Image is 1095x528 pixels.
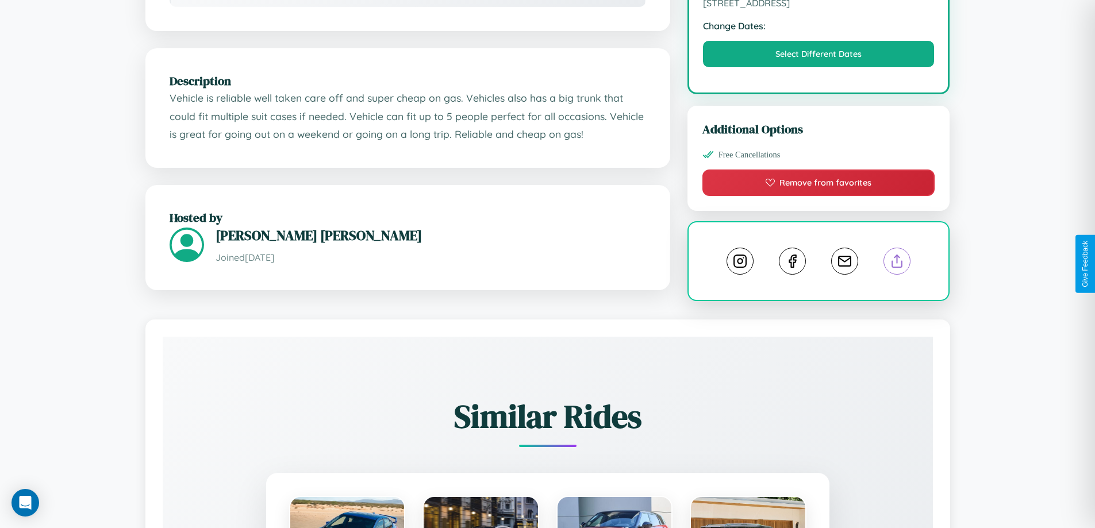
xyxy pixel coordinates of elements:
[170,209,646,226] h2: Hosted by
[719,150,781,160] span: Free Cancellations
[702,121,935,137] h3: Additional Options
[170,89,646,144] p: Vehicle is reliable well taken care off and super cheap on gas. Vehicles also has a big trunk tha...
[11,489,39,517] div: Open Intercom Messenger
[702,169,935,196] button: Remove from favorites
[703,20,935,32] strong: Change Dates:
[170,72,646,89] h2: Description
[1081,241,1089,287] div: Give Feedback
[703,41,935,67] button: Select Different Dates
[216,226,646,245] h3: [PERSON_NAME] [PERSON_NAME]
[216,249,646,266] p: Joined [DATE]
[203,394,893,438] h2: Similar Rides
